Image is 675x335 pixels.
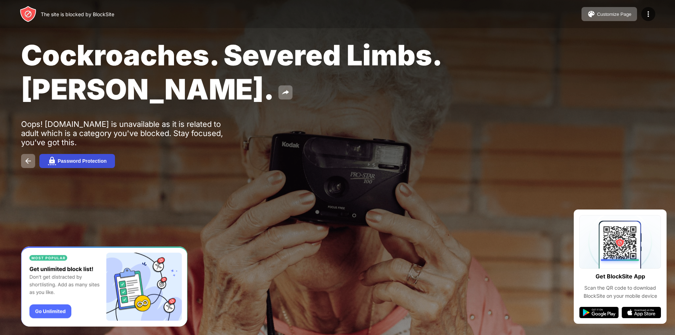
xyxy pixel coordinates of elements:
[644,10,652,18] img: menu-icon.svg
[58,158,107,164] div: Password Protection
[21,246,187,327] iframe: Banner
[579,284,661,300] div: Scan the QR code to download BlockSite on your mobile device
[597,12,631,17] div: Customize Page
[596,271,645,282] div: Get BlockSite App
[581,7,637,21] button: Customize Page
[21,120,238,147] div: Oops! [DOMAIN_NAME] is unavailable as it is related to adult which is a category you've blocked. ...
[587,10,596,18] img: pallet.svg
[41,11,114,17] div: The site is blocked by BlockSite
[24,157,32,165] img: back.svg
[622,307,661,318] img: app-store.svg
[39,154,115,168] button: Password Protection
[48,157,56,165] img: password.svg
[21,38,441,106] span: Cockroaches. Severed Limbs. [PERSON_NAME].
[579,307,619,318] img: google-play.svg
[281,88,290,97] img: share.svg
[20,6,37,22] img: header-logo.svg
[579,215,661,269] img: qrcode.svg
